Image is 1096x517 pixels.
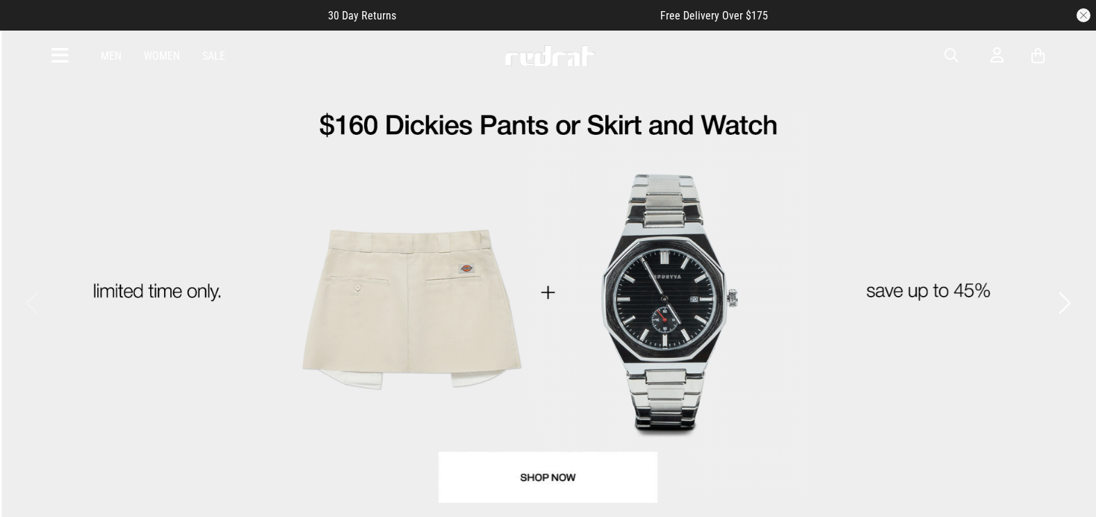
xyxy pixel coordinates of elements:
[660,9,768,22] span: Free Delivery Over $175
[424,8,632,22] iframe: Customer reviews powered by Trustpilot
[1055,288,1074,318] button: Next slide
[328,9,396,22] span: 30 Day Returns
[202,49,225,63] a: Sale
[504,45,596,66] img: Redrat logo
[101,49,122,63] a: Men
[144,49,180,63] a: Women
[22,288,41,318] button: Previous slide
